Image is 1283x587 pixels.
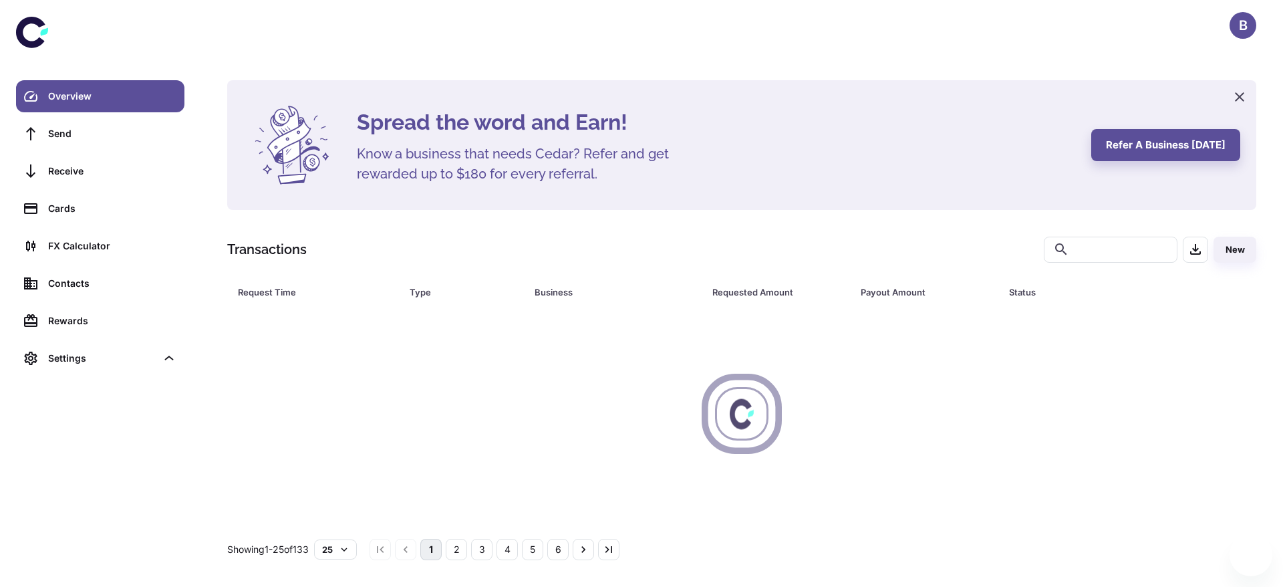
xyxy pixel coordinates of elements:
h5: Know a business that needs Cedar? Refer and get rewarded up to $180 for every referral. [357,144,691,184]
button: Go to page 5 [522,539,543,560]
a: Send [16,118,184,150]
button: 25 [314,540,357,560]
div: Overview [48,89,176,104]
nav: pagination navigation [368,539,621,560]
span: Status [1009,283,1201,302]
div: Send [48,126,176,141]
div: Receive [48,164,176,179]
button: Go to last page [598,539,619,560]
button: Refer a business [DATE] [1091,129,1240,161]
div: Request Time [238,283,376,302]
a: Contacts [16,267,184,300]
div: Rewards [48,314,176,328]
button: Go to next page [573,539,594,560]
button: New [1214,237,1256,263]
a: Receive [16,155,184,187]
h1: Transactions [227,239,307,259]
button: Go to page 2 [446,539,467,560]
button: B [1230,12,1256,39]
div: Payout Amount [861,283,976,302]
span: Request Time [238,283,394,302]
button: Go to page 4 [496,539,518,560]
div: Cards [48,201,176,216]
div: Settings [16,342,184,374]
div: Status [1009,283,1183,302]
iframe: Button to launch messaging window [1230,534,1272,576]
div: Settings [48,351,156,366]
span: Type [410,283,518,302]
div: FX Calculator [48,239,176,253]
div: Requested Amount [712,283,827,302]
div: Type [410,283,501,302]
h4: Spread the word and Earn! [357,106,1075,138]
button: Go to page 3 [471,539,492,560]
div: Contacts [48,276,176,291]
span: Requested Amount [712,283,845,302]
a: Cards [16,193,184,225]
a: Rewards [16,305,184,337]
button: page 1 [420,539,442,560]
button: Go to page 6 [547,539,569,560]
a: FX Calculator [16,230,184,262]
a: Overview [16,80,184,112]
span: Payout Amount [861,283,993,302]
p: Showing 1-25 of 133 [227,542,309,557]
